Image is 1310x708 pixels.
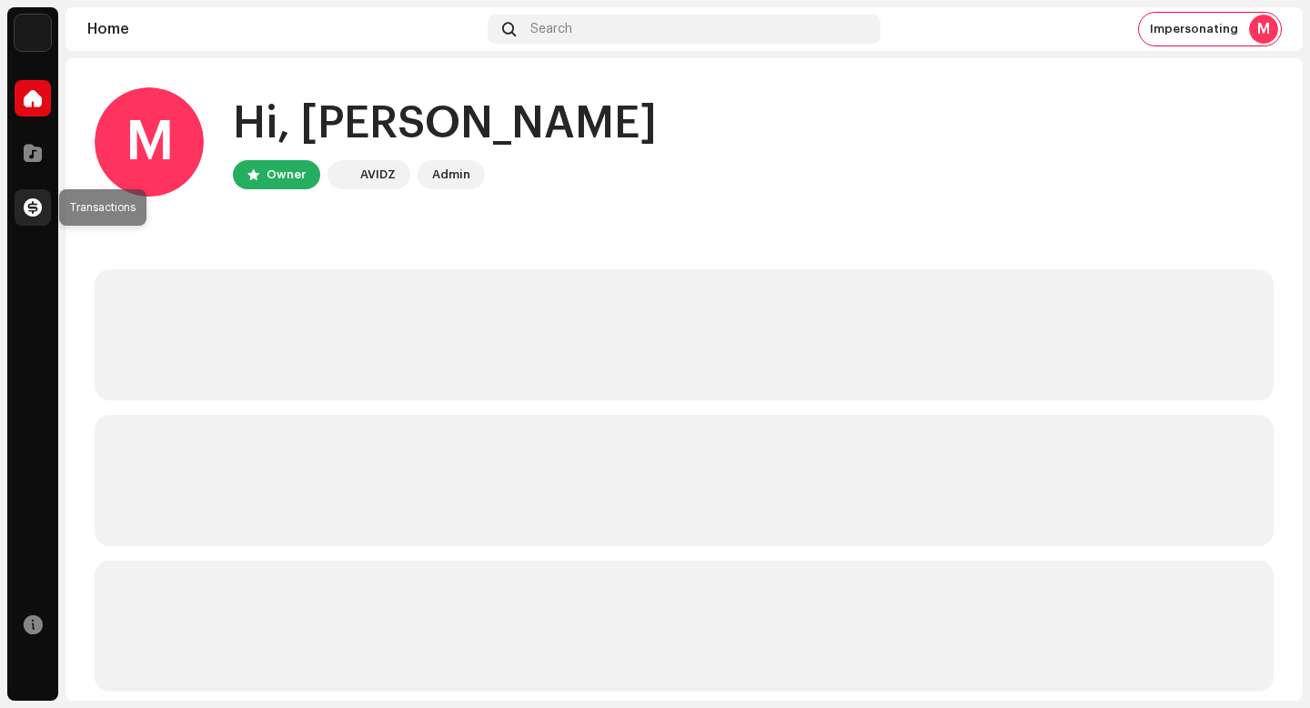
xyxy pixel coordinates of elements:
[267,164,306,186] div: Owner
[1150,22,1238,36] span: Impersonating
[360,164,396,186] div: AVIDZ
[1249,15,1278,44] div: M
[15,15,51,51] img: 10d72f0b-d06a-424f-aeaa-9c9f537e57b6
[530,22,572,36] span: Search
[432,164,470,186] div: Admin
[331,164,353,186] img: 10d72f0b-d06a-424f-aeaa-9c9f537e57b6
[95,87,204,197] div: M
[233,95,657,153] div: Hi, [PERSON_NAME]
[87,22,480,36] div: Home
